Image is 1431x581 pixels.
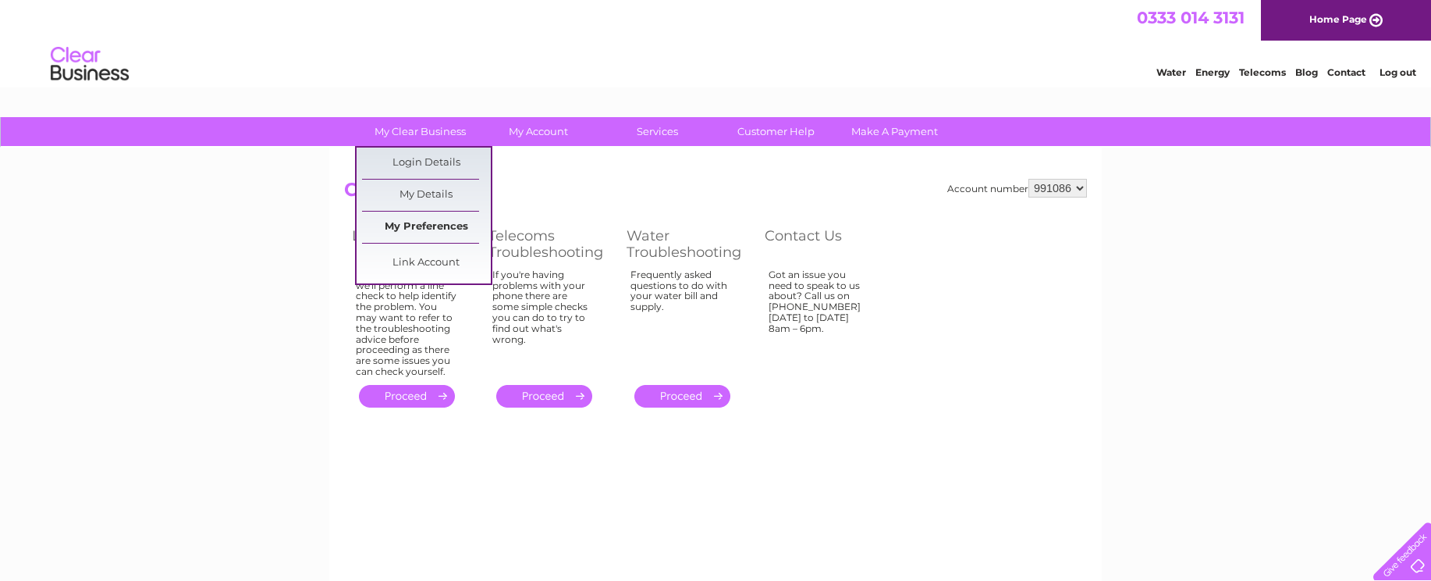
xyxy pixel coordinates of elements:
[634,385,730,408] a: .
[712,117,840,146] a: Customer Help
[362,148,491,179] a: Login Details
[362,212,491,243] a: My Preferences
[50,41,130,88] img: logo.png
[630,269,733,371] div: Frequently asked questions to do with your water bill and supply.
[348,9,1085,76] div: Clear Business is a trading name of Verastar Limited (registered in [GEOGRAPHIC_DATA] No. 3667643...
[947,179,1087,198] div: Account number
[1156,66,1186,78] a: Water
[496,385,592,408] a: .
[1195,66,1230,78] a: Energy
[362,180,491,211] a: My Details
[362,248,491,279] a: Link Account
[356,269,457,377] div: In order to log a fault we'll perform a line check to help identify the problem. You may want to ...
[344,223,481,265] th: Log Fault
[474,117,603,146] a: My Account
[359,385,455,408] a: .
[1380,66,1416,78] a: Log out
[593,117,722,146] a: Services
[1239,66,1286,78] a: Telecoms
[1137,8,1245,27] a: 0333 014 3131
[830,117,959,146] a: Make A Payment
[1295,66,1318,78] a: Blog
[481,223,619,265] th: Telecoms Troubleshooting
[356,117,485,146] a: My Clear Business
[1327,66,1365,78] a: Contact
[757,223,893,265] th: Contact Us
[619,223,757,265] th: Water Troubleshooting
[769,269,870,371] div: Got an issue you need to speak to us about? Call us on [PHONE_NUMBER] [DATE] to [DATE] 8am – 6pm.
[344,179,1087,209] h2: Customer Help
[492,269,595,371] div: If you're having problems with your phone there are some simple checks you can do to try to find ...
